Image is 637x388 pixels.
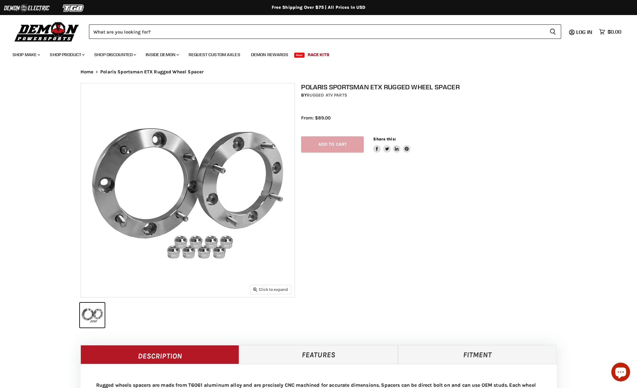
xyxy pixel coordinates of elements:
[545,24,561,39] button: Search
[576,29,592,35] span: Log in
[301,115,331,121] span: From: $89.00
[596,27,624,36] a: $0.00
[90,48,140,61] a: Shop Discounted
[45,48,88,61] a: Shop Product
[373,137,396,141] span: Share this:
[89,24,561,39] form: Product
[301,83,563,91] h1: Polaris Sportsman ETX Rugged Wheel Spacer
[141,48,183,61] a: Inside Demon
[253,287,288,292] span: Click to expand
[608,29,621,35] span: $0.00
[303,48,334,61] a: Race Kits
[81,345,239,364] a: Description
[373,136,410,153] aside: Share this:
[8,46,620,61] ul: Main menu
[307,92,347,98] a: Rugged ATV Parts
[609,363,632,383] inbox-online-store-chat: Shopify online store chat
[80,303,105,328] button: Polaris Sportsman ETX Rugged Wheel Spacer thumbnail
[50,2,97,14] img: TGB Logo 2
[250,285,291,294] button: Click to expand
[301,92,563,99] div: by
[246,48,293,61] a: Demon Rewards
[100,69,204,75] span: Polaris Sportsman ETX Rugged Wheel Spacer
[68,5,569,10] div: Free Shipping Over $75 | All Prices In USD
[398,345,557,364] a: Fitment
[294,53,305,58] span: New!
[89,24,545,39] input: Search
[81,83,295,297] img: Polaris Sportsman ETX Rugged Wheel Spacer
[68,69,569,75] nav: Breadcrumbs
[81,69,94,75] a: Home
[573,29,596,35] a: Log in
[8,48,44,61] a: Shop Make
[239,345,398,364] a: Features
[184,48,245,61] a: Request Custom Axles
[3,2,50,14] img: Demon Electric Logo 2
[13,20,81,43] img: Demon Powersports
